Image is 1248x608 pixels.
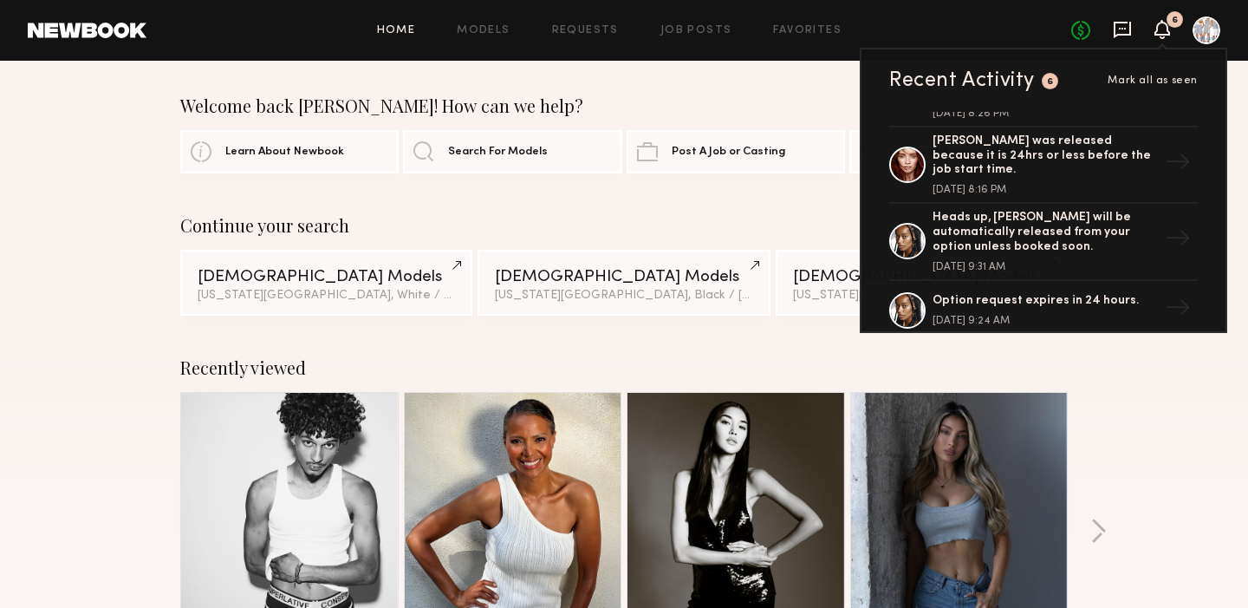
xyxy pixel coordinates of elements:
[180,250,472,316] a: [DEMOGRAPHIC_DATA] Models[US_STATE][GEOGRAPHIC_DATA], White / Caucasian
[773,25,842,36] a: Favorites
[889,70,1035,91] div: Recent Activity
[495,290,752,302] div: [US_STATE][GEOGRAPHIC_DATA], Black / [DEMOGRAPHIC_DATA]
[478,250,770,316] a: [DEMOGRAPHIC_DATA] Models[US_STATE][GEOGRAPHIC_DATA], Black / [DEMOGRAPHIC_DATA]
[1172,16,1178,25] div: 6
[403,130,621,173] a: Search For Models
[1108,75,1198,86] span: Mark all as seen
[889,281,1198,342] a: Option request expires in 24 hours.[DATE] 9:24 AM→
[933,185,1158,195] div: [DATE] 8:16 PM
[448,147,548,158] span: Search For Models
[660,25,732,36] a: Job Posts
[793,290,1050,302] div: [US_STATE][GEOGRAPHIC_DATA], Black / [DEMOGRAPHIC_DATA]
[933,134,1158,178] div: [PERSON_NAME] was released because it is 24hrs or less before the job start time.
[933,211,1158,254] div: Heads up, [PERSON_NAME] will be automatically released from your option unless booked soon.
[377,25,416,36] a: Home
[180,95,1068,116] div: Welcome back [PERSON_NAME]! How can we help?
[198,290,455,302] div: [US_STATE][GEOGRAPHIC_DATA], White / Caucasian
[552,25,619,36] a: Requests
[1047,77,1054,87] div: 6
[457,25,510,36] a: Models
[849,130,1068,173] a: Contact Account Manager
[889,127,1198,204] a: [PERSON_NAME] was released because it is 24hrs or less before the job start time.[DATE] 8:16 PM→
[933,262,1158,272] div: [DATE] 9:31 AM
[793,269,1050,285] div: [DEMOGRAPHIC_DATA] Models
[672,147,785,158] span: Post A Job or Casting
[627,130,845,173] a: Post A Job or Casting
[180,130,399,173] a: Learn About Newbook
[1158,288,1198,333] div: →
[198,269,455,285] div: [DEMOGRAPHIC_DATA] Models
[933,108,1158,119] div: [DATE] 8:26 PM
[225,147,344,158] span: Learn About Newbook
[933,294,1158,309] div: Option request expires in 24 hours.
[495,269,752,285] div: [DEMOGRAPHIC_DATA] Models
[1158,219,1198,264] div: →
[180,215,1068,236] div: Continue your search
[889,204,1198,280] a: Heads up, [PERSON_NAME] will be automatically released from your option unless booked soon.[DATE]...
[1158,142,1198,187] div: →
[180,357,1068,378] div: Recently viewed
[776,250,1068,316] a: [DEMOGRAPHIC_DATA] Models[US_STATE][GEOGRAPHIC_DATA], Black / [DEMOGRAPHIC_DATA]
[933,316,1158,326] div: [DATE] 9:24 AM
